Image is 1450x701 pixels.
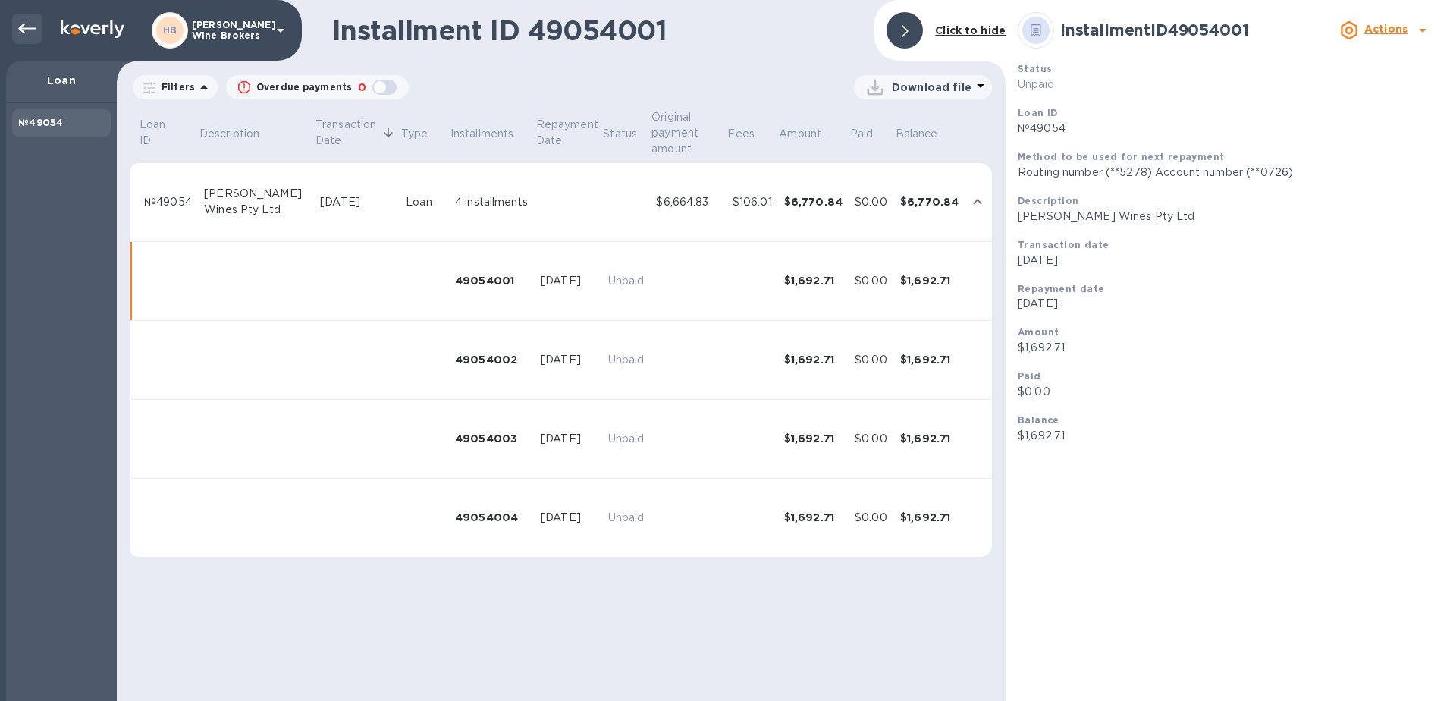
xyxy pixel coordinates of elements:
div: Loan [406,194,443,210]
div: [DATE] [541,510,596,526]
div: $1,692.71 [784,510,843,525]
span: Type [401,126,448,142]
p: $1,692.71 [1018,428,1438,444]
p: Unpaid [608,273,645,289]
button: expand row [966,190,989,213]
p: Paid [850,126,874,142]
div: $0.00 [855,510,888,526]
b: Amount [1018,326,1059,338]
p: [DATE] [1018,296,1438,312]
p: Repayment Date [536,117,601,149]
span: Loan ID [140,117,197,149]
p: $0.00 [1018,384,1438,400]
p: Balance [896,126,938,142]
p: Unpaid [608,431,645,447]
p: Loan [18,73,105,88]
p: [PERSON_NAME] Wines Pty Ltd [1018,209,1438,225]
div: $0.00 [855,431,888,447]
b: Click to hide [935,24,1006,36]
div: [DATE] [320,194,394,210]
div: $0.00 [855,194,888,210]
div: [DATE] [541,352,596,368]
b: Balance [1018,414,1059,426]
b: Transaction date [1018,239,1109,250]
button: Overdue payments0 [226,75,409,99]
p: Status [603,126,637,142]
p: Installments [450,126,514,142]
b: Status [1018,63,1052,74]
b: HB [163,24,177,36]
span: Amount [779,126,841,142]
div: [PERSON_NAME] Wines Pty Ltd [204,186,308,218]
div: [DATE] [541,273,596,289]
div: $0.00 [855,273,888,289]
div: $6,664.83 [656,194,720,210]
div: $6,770.84 [784,194,843,209]
span: Paid [850,126,893,142]
div: 49054001 [455,273,529,288]
div: №49054 [144,194,192,210]
b: Actions [1364,23,1408,35]
div: 49054003 [455,431,529,446]
span: Description [199,126,279,142]
p: Routing number (**5278) Account number (**0726) [1018,165,1438,181]
div: [DATE] [541,431,596,447]
span: Original payment amount [651,109,725,157]
div: $1,692.71 [900,273,959,288]
span: Balance [896,126,958,142]
div: $1,692.71 [784,431,843,446]
div: 4 installments [455,194,529,210]
b: №49054 [18,117,63,128]
p: [PERSON_NAME] Wine Brokers [192,20,268,41]
div: $1,692.71 [900,431,959,446]
p: Transaction Date [315,117,379,149]
b: Description [1018,195,1078,206]
p: [DATE] [1018,253,1438,269]
b: Repayment date [1018,283,1105,294]
div: $0.00 [855,352,888,368]
p: Loan ID [140,117,177,149]
img: Logo [61,20,124,38]
b: Method to be used for next repayment [1018,151,1224,162]
p: Overdue payments [256,80,352,94]
span: Fees [727,126,774,142]
p: Filters [155,80,195,93]
b: Loan ID [1018,107,1058,118]
p: $1,692.71 [1018,340,1438,356]
p: Type [401,126,428,142]
p: №49054 [1018,121,1438,137]
p: Original payment amount [651,109,705,157]
p: Unpaid [608,510,645,526]
div: 49054002 [455,352,529,367]
p: Description [199,126,259,142]
div: $6,770.84 [900,194,959,209]
span: Transaction Date [315,117,399,149]
div: $1,692.71 [900,510,959,525]
div: 49054004 [455,510,529,525]
p: Amount [779,126,821,142]
div: $106.01 [733,194,772,210]
p: Download file [892,80,971,95]
h1: Installment ID 49054001 [332,14,862,46]
div: $1,692.71 [784,273,843,288]
div: $1,692.71 [900,352,959,367]
p: Unpaid [1018,77,1438,93]
p: Fees [727,126,755,142]
b: Paid [1018,370,1041,382]
p: 0 [358,80,366,96]
b: Installment ID 49054001 [1060,20,1248,39]
p: Unpaid [608,352,645,368]
div: $1,692.71 [784,352,843,367]
span: Installments [450,126,534,142]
